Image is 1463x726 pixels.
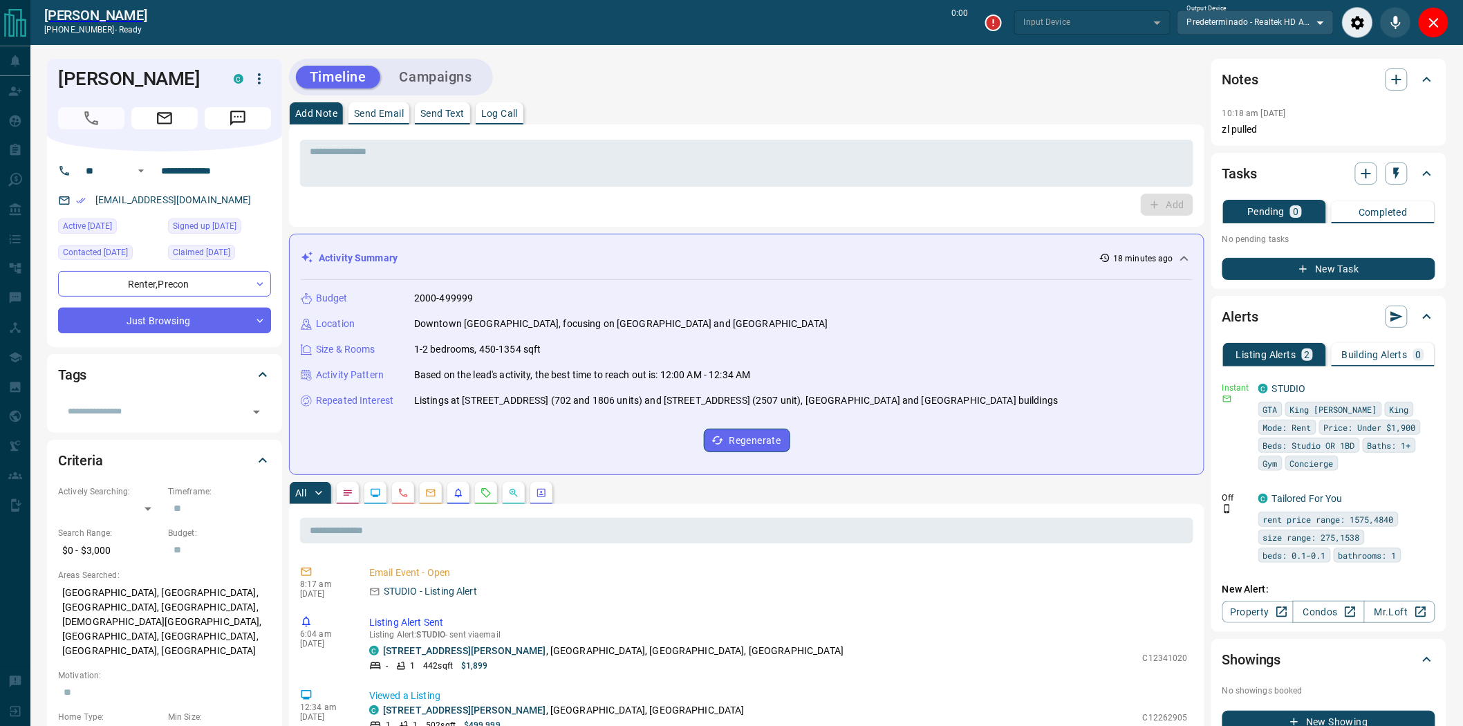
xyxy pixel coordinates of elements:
[76,196,86,205] svg: Email Verified
[1222,492,1250,504] p: Off
[1187,4,1227,13] label: Output Device
[58,308,271,333] div: Just Browsing
[1418,7,1449,38] div: Close
[414,291,473,306] p: 2000-499999
[95,194,252,205] a: [EMAIL_ADDRESS][DOMAIN_NAME]
[414,368,751,382] p: Based on the lead's activity, the best time to reach out is: 12:00 AM - 12:34 AM
[1222,649,1281,671] h2: Showings
[1143,711,1188,724] p: C12262905
[383,703,745,718] p: , [GEOGRAPHIC_DATA], [GEOGRAPHIC_DATA]
[168,485,271,498] p: Timeframe:
[425,487,436,499] svg: Emails
[58,245,161,264] div: Wed Jul 23 2025
[316,342,375,357] p: Size & Rooms
[58,485,161,498] p: Actively Searching:
[414,393,1058,408] p: Listings at [STREET_ADDRESS] (702 and 1806 units) and [STREET_ADDRESS] (2507 unit), [GEOGRAPHIC_D...
[369,646,379,655] div: condos.ca
[58,68,213,90] h1: [PERSON_NAME]
[1263,420,1312,434] span: Mode: Rent
[383,644,844,658] p: , [GEOGRAPHIC_DATA], [GEOGRAPHIC_DATA], [GEOGRAPHIC_DATA]
[300,579,348,589] p: 8:17 am
[58,539,161,562] p: $0 - $3,000
[1222,258,1435,280] button: New Task
[1390,402,1409,416] span: King
[1222,300,1435,333] div: Alerts
[1272,493,1343,504] a: Tailored For You
[1290,402,1377,416] span: King [PERSON_NAME]
[369,630,1188,640] p: Listing Alert : - sent via email
[386,660,388,672] p: -
[461,660,488,672] p: $1,899
[1368,438,1411,452] span: Baths: 1+
[58,444,271,477] div: Criteria
[316,368,384,382] p: Activity Pattern
[168,527,271,539] p: Budget:
[1222,685,1435,697] p: No showings booked
[205,107,271,129] span: Message
[58,711,161,723] p: Home Type:
[1293,207,1298,216] p: 0
[1380,7,1411,38] div: Mute
[168,711,271,723] p: Min Size:
[44,7,147,24] a: [PERSON_NAME]
[1143,652,1188,664] p: C12341020
[133,162,149,179] button: Open
[423,660,453,672] p: 442 sqft
[1263,548,1326,562] span: beds: 0.1-0.1
[1324,420,1416,434] span: Price: Under $1,900
[1222,582,1435,597] p: New Alert:
[370,487,381,499] svg: Lead Browsing Activity
[1339,548,1397,562] span: bathrooms: 1
[420,109,465,118] p: Send Text
[234,74,243,84] div: condos.ca
[1263,530,1360,544] span: size range: 275,1538
[383,645,546,656] a: [STREET_ADDRESS][PERSON_NAME]
[1222,122,1435,137] p: zl pulled
[173,219,236,233] span: Signed up [DATE]
[1263,512,1394,526] span: rent price range: 1575,4840
[453,487,464,499] svg: Listing Alerts
[247,402,266,422] button: Open
[300,629,348,639] p: 6:04 am
[369,615,1188,630] p: Listing Alert Sent
[1222,306,1258,328] h2: Alerts
[58,358,271,391] div: Tags
[1222,162,1257,185] h2: Tasks
[58,107,124,129] span: Call
[383,705,546,716] a: [STREET_ADDRESS][PERSON_NAME]
[58,569,271,581] p: Areas Searched:
[58,271,271,297] div: Renter , Precon
[63,219,112,233] span: Active [DATE]
[1258,494,1268,503] div: condos.ca
[58,364,86,386] h2: Tags
[301,245,1193,271] div: Activity Summary18 minutes ago
[58,449,103,472] h2: Criteria
[1222,382,1250,394] p: Instant
[168,245,271,264] div: Wed Jul 23 2025
[1305,350,1310,360] p: 2
[1263,456,1278,470] span: Gym
[384,584,477,599] p: STUDIO - Listing Alert
[536,487,547,499] svg: Agent Actions
[58,527,161,539] p: Search Range:
[1222,109,1286,118] p: 10:18 am [DATE]
[1222,157,1435,190] div: Tasks
[319,251,398,266] p: Activity Summary
[417,630,446,640] span: STUDIO
[414,317,828,331] p: Downtown [GEOGRAPHIC_DATA], focusing on [GEOGRAPHIC_DATA] and [GEOGRAPHIC_DATA]
[1222,229,1435,250] p: No pending tasks
[704,429,790,452] button: Regenerate
[58,581,271,662] p: [GEOGRAPHIC_DATA], [GEOGRAPHIC_DATA], [GEOGRAPHIC_DATA], [GEOGRAPHIC_DATA], [DEMOGRAPHIC_DATA][GE...
[173,245,230,259] span: Claimed [DATE]
[1113,252,1173,265] p: 18 minutes ago
[296,66,380,89] button: Timeline
[410,660,415,672] p: 1
[300,712,348,722] p: [DATE]
[58,218,161,238] div: Wed Aug 13 2025
[63,245,128,259] span: Contacted [DATE]
[1222,68,1258,91] h2: Notes
[1359,207,1408,217] p: Completed
[354,109,404,118] p: Send Email
[119,25,142,35] span: ready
